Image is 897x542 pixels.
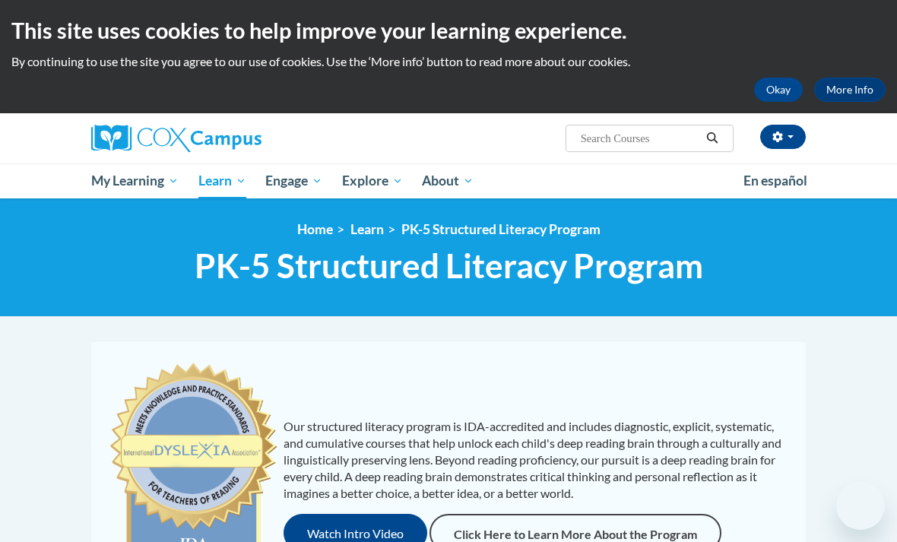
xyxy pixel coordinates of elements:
[579,129,701,147] input: Search Courses
[91,172,179,190] span: My Learning
[332,163,413,198] a: Explore
[198,172,246,190] span: Learn
[836,481,885,530] iframe: Button to launch messaging window
[91,125,314,152] a: Cox Campus
[255,163,332,198] a: Engage
[81,163,189,198] a: My Learning
[350,221,384,237] a: Learn
[734,165,817,197] a: En español
[760,125,806,149] button: Account Settings
[814,78,886,102] a: More Info
[11,53,886,70] p: By continuing to use the site you agree to our use of cookies. Use the ‘More info’ button to read...
[284,418,791,502] p: Our structured literacy program is IDA-accredited and includes diagnostic, explicit, systematic, ...
[195,246,703,286] span: PK-5 Structured Literacy Program
[91,125,261,152] img: Cox Campus
[701,129,724,147] button: Search
[422,172,474,190] span: About
[342,172,403,190] span: Explore
[189,163,256,198] a: Learn
[11,15,886,46] h2: This site uses cookies to help improve your learning experience.
[743,173,807,189] span: En español
[297,221,333,237] a: Home
[265,172,322,190] span: Engage
[413,163,484,198] a: About
[80,163,817,198] div: Main menu
[754,78,803,102] button: Okay
[401,221,601,237] a: PK-5 Structured Literacy Program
